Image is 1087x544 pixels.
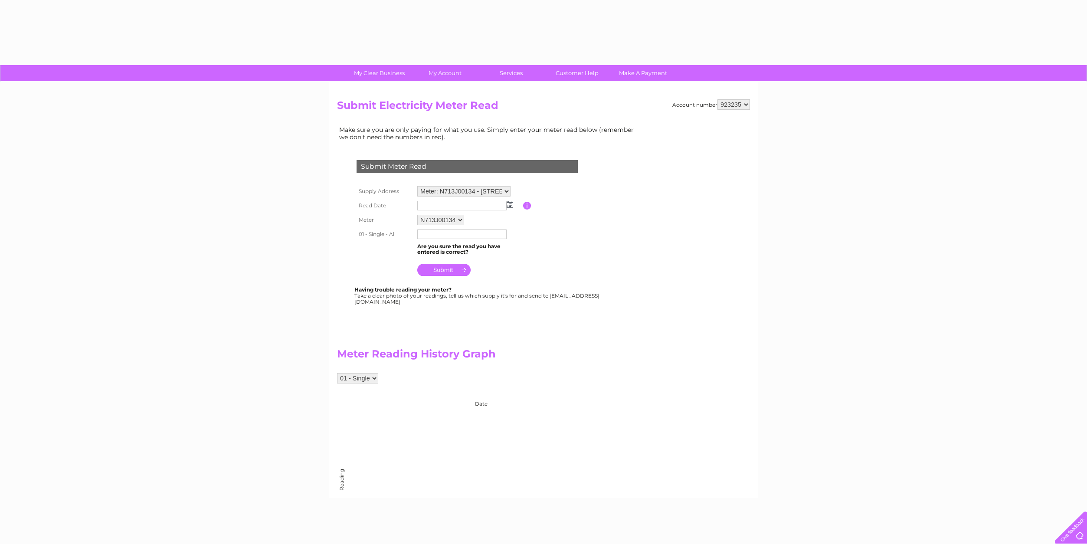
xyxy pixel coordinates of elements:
th: 01 - Single - All [354,227,415,241]
div: Reading [339,482,345,491]
th: Read Date [354,199,415,213]
a: Services [475,65,547,81]
h2: Submit Electricity Meter Read [337,99,750,116]
div: Submit Meter Read [357,160,578,173]
a: My Clear Business [344,65,415,81]
a: Make A Payment [607,65,679,81]
td: Are you sure the read you have entered is correct? [415,241,523,258]
input: Information [523,202,531,210]
b: Having trouble reading your meter? [354,286,452,293]
th: Supply Address [354,184,415,199]
th: Meter [354,213,415,227]
a: My Account [409,65,481,81]
div: Date [337,392,641,407]
input: Submit [417,264,471,276]
img: ... [507,201,513,208]
td: Make sure you are only paying for what you use. Simply enter your meter read below (remember we d... [337,124,641,142]
div: Take a clear photo of your readings, tell us which supply it's for and send to [EMAIL_ADDRESS][DO... [354,287,601,305]
a: Customer Help [541,65,613,81]
h2: Meter Reading History Graph [337,348,641,364]
div: Account number [672,99,750,110]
